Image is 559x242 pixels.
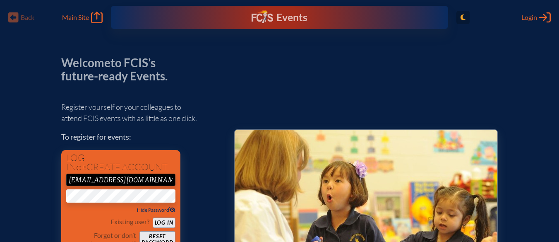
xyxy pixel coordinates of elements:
[209,10,351,25] div: FCIS Events — Future ready
[66,153,175,172] h1: Log in create account
[153,218,175,228] button: Log in
[62,13,89,22] span: Main Site
[110,218,149,226] p: Existing user?
[137,207,175,213] span: Hide Password
[521,13,537,22] span: Login
[61,56,177,82] p: Welcome to FCIS’s future-ready Events.
[61,131,221,143] p: To register for events:
[76,164,86,172] span: or
[62,12,103,23] a: Main Site
[66,174,175,186] input: Email
[61,102,221,124] p: Register yourself or your colleagues to attend FCIS events with as little as one click.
